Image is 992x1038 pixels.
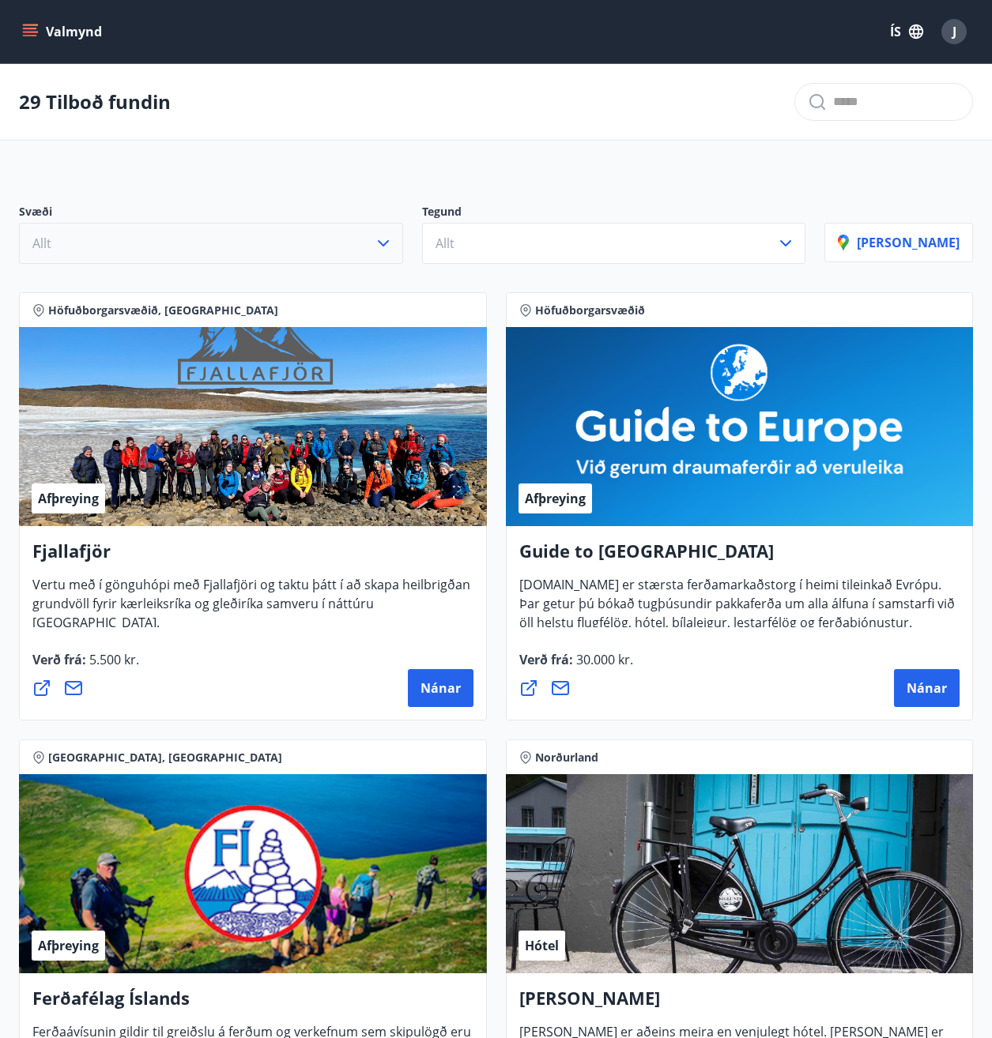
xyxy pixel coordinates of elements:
[38,937,99,954] span: Afþreying
[86,651,139,668] span: 5.500 kr.
[19,17,108,46] button: menu
[32,235,51,252] span: Allt
[32,539,473,575] h4: Fjallafjör
[525,490,586,507] span: Afþreying
[408,669,473,707] button: Nánar
[519,651,633,681] span: Verð frá :
[421,679,461,697] span: Nánar
[838,234,960,251] p: [PERSON_NAME]
[907,679,947,697] span: Nánar
[19,88,171,115] p: 29 Tilboð fundin
[824,223,973,262] button: [PERSON_NAME]
[38,490,99,507] span: Afþreying
[436,235,455,252] span: Allt
[422,223,806,264] button: Allt
[881,17,932,46] button: ÍS
[525,937,559,954] span: Hótel
[32,986,473,1022] h4: Ferðafélag Íslands
[19,223,403,264] button: Allt
[935,13,973,51] button: J
[519,986,960,1022] h4: [PERSON_NAME]
[535,750,598,765] span: Norðurland
[19,204,403,223] p: Svæði
[32,651,139,681] span: Verð frá :
[535,303,645,318] span: Höfuðborgarsvæðið
[32,576,470,644] span: Vertu með í gönguhópi með Fjallafjöri og taktu þátt í að skapa heilbrigðan grundvöll fyrir kærlei...
[48,750,282,765] span: [GEOGRAPHIC_DATA], [GEOGRAPHIC_DATA]
[573,651,633,668] span: 30.000 kr.
[422,204,806,223] p: Tegund
[48,303,278,318] span: Höfuðborgarsvæðið, [GEOGRAPHIC_DATA]
[519,576,955,644] span: [DOMAIN_NAME] er stærsta ferðamarkaðstorg í heimi tileinkað Evrópu. Þar getur þú bókað tugþúsundi...
[952,23,956,40] span: J
[519,539,960,575] h4: Guide to [GEOGRAPHIC_DATA]
[894,669,960,707] button: Nánar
